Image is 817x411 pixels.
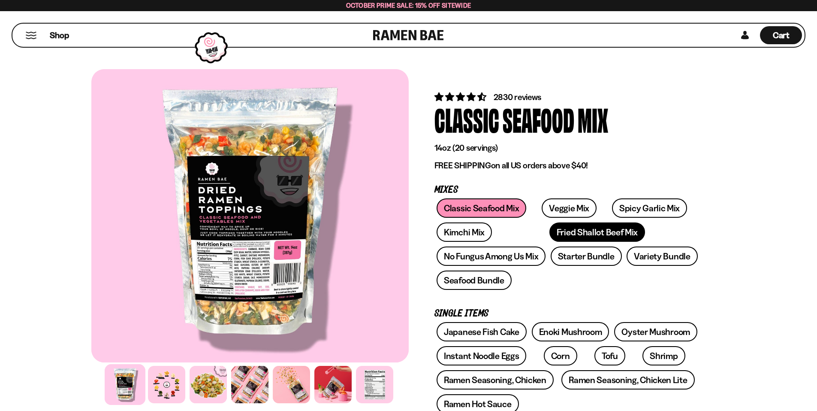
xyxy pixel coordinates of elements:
a: Japanese Fish Cake [437,322,527,341]
a: Corn [544,346,577,365]
p: 14oz (20 servings) [434,143,700,153]
a: Veggie Mix [542,198,597,218]
a: Kimchi Mix [437,222,492,242]
button: Mobile Menu Trigger [25,32,37,39]
a: Shop [50,26,69,44]
div: Mix [578,103,608,135]
span: 2830 reviews [494,92,542,102]
div: Cart [760,24,802,47]
a: Enoki Mushroom [532,322,609,341]
a: Oyster Mushroom [614,322,697,341]
a: Starter Bundle [551,247,622,266]
a: Shrimp [642,346,685,365]
span: Cart [773,30,790,40]
p: Mixes [434,186,700,194]
a: Spicy Garlic Mix [612,198,687,218]
strong: FREE SHIPPING [434,160,491,170]
p: Single Items [434,310,700,318]
a: Ramen Seasoning, Chicken Lite [561,370,694,390]
a: Ramen Seasoning, Chicken [437,370,554,390]
div: Classic [434,103,499,135]
a: Instant Noodle Eggs [437,346,526,365]
a: Tofu [594,346,625,365]
a: Seafood Bundle [437,271,512,290]
a: Fried Shallot Beef Mix [549,222,645,242]
div: Seafood [503,103,574,135]
p: on all US orders above $40! [434,160,700,171]
span: Shop [50,30,69,41]
span: 4.68 stars [434,91,488,102]
span: October Prime Sale: 15% off Sitewide [346,1,471,9]
a: Variety Bundle [627,247,698,266]
a: No Fungus Among Us Mix [437,247,546,266]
